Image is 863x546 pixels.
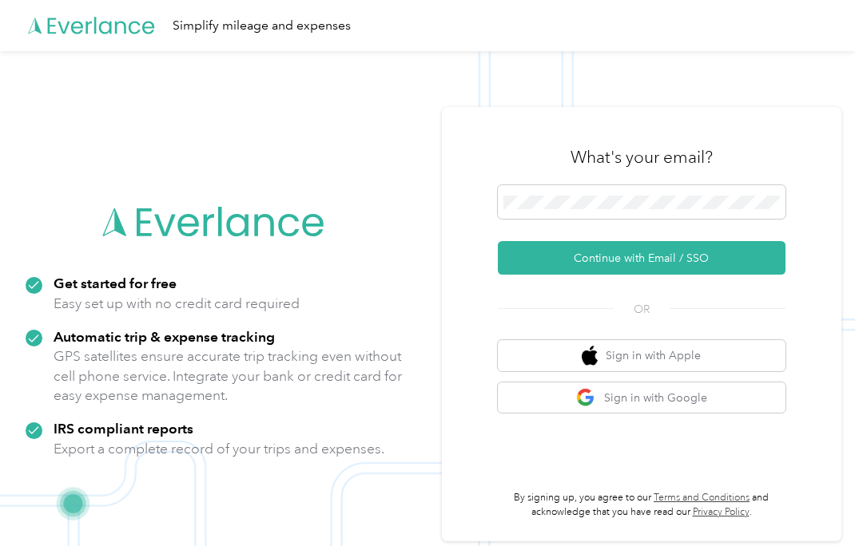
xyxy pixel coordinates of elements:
[54,275,177,291] strong: Get started for free
[173,16,351,36] div: Simplify mileage and expenses
[614,301,670,318] span: OR
[498,241,785,275] button: Continue with Email / SSO
[54,420,193,437] strong: IRS compliant reports
[498,340,785,371] button: apple logoSign in with Apple
[576,388,596,408] img: google logo
[54,439,384,459] p: Export a complete record of your trips and expenses.
[54,346,403,406] p: GPS satellites ensure accurate trip tracking even without cell phone service. Integrate your bank...
[582,346,598,366] img: apple logo
[498,382,785,413] button: google logoSign in with Google
[498,491,785,519] p: By signing up, you agree to our and acknowledge that you have read our .
[571,146,713,168] h3: What's your email?
[54,328,275,345] strong: Automatic trip & expense tracking
[54,294,300,314] p: Easy set up with no credit card required
[654,492,750,504] a: Terms and Conditions
[693,506,750,518] a: Privacy Policy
